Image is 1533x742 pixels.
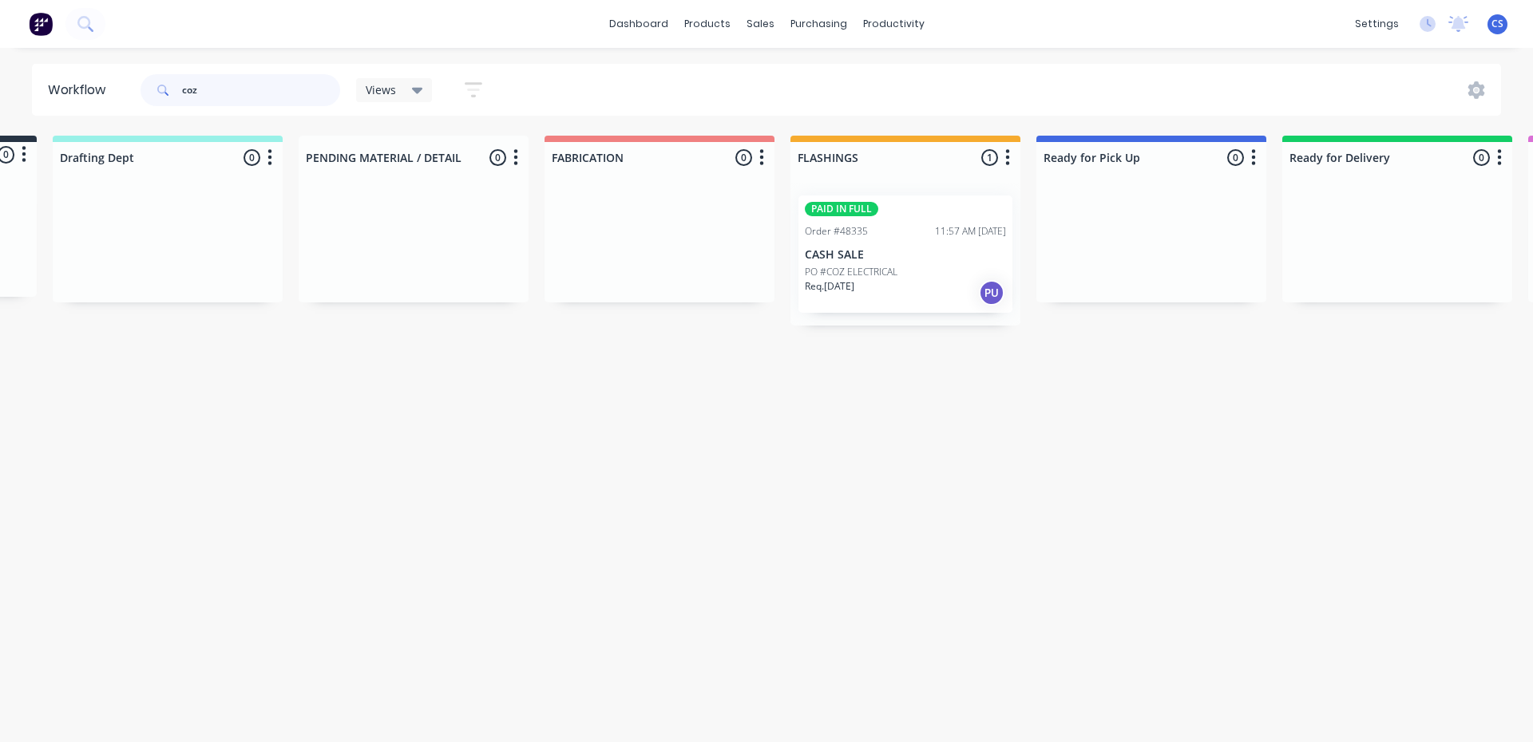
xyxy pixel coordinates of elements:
a: dashboard [601,12,676,36]
div: settings [1347,12,1407,36]
p: CASH SALE [805,248,1006,262]
p: PO #COZ ELECTRICAL [805,265,897,279]
div: purchasing [782,12,855,36]
span: Views [366,81,396,98]
span: CS [1491,17,1503,31]
div: products [676,12,739,36]
p: Req. [DATE] [805,279,854,294]
div: PAID IN FULL [805,202,878,216]
div: sales [739,12,782,36]
input: Search for orders... [182,74,340,106]
div: PAID IN FULLOrder #4833511:57 AM [DATE]CASH SALEPO #COZ ELECTRICALReq.[DATE]PU [798,195,1012,313]
div: Workflow [48,81,113,100]
div: productivity [855,12,933,36]
div: Order #48335 [805,224,868,239]
img: Factory [29,12,53,36]
div: PU [979,280,1004,306]
div: 11:57 AM [DATE] [935,224,1006,239]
